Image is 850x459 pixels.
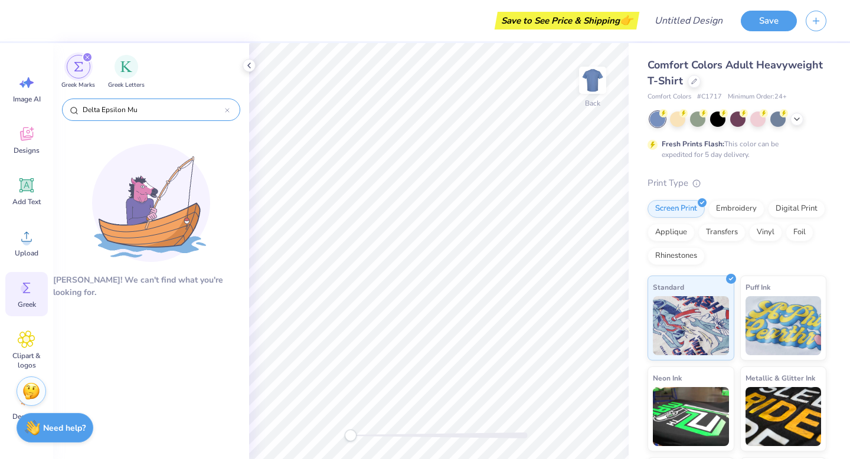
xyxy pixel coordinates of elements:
[746,387,822,446] img: Metallic & Glitter Ink
[746,281,770,293] span: Puff Ink
[120,61,132,73] img: Greek Letters Image
[648,92,691,102] span: Comfort Colors
[81,104,225,116] input: Try "Alpha"
[653,296,729,355] img: Standard
[698,224,746,241] div: Transfers
[620,13,633,27] span: 👉
[14,146,40,155] span: Designs
[645,9,732,32] input: Untitled Design
[18,300,36,309] span: Greek
[92,144,210,262] img: Loading...
[741,11,797,31] button: Save
[7,351,46,370] span: Clipart & logos
[749,224,782,241] div: Vinyl
[746,372,815,384] span: Metallic & Glitter Ink
[708,200,764,218] div: Embroidery
[61,55,95,90] div: filter for Greek Marks
[345,430,357,441] div: Accessibility label
[768,200,825,218] div: Digital Print
[746,296,822,355] img: Puff Ink
[108,55,145,90] button: filter button
[786,224,813,241] div: Foil
[13,94,41,104] span: Image AI
[697,92,722,102] span: # C1717
[662,139,807,160] div: This color can be expedited for 5 day delivery.
[108,55,145,90] div: filter for Greek Letters
[53,274,249,299] div: [PERSON_NAME]! We can't find what you're looking for.
[648,247,705,265] div: Rhinestones
[648,200,705,218] div: Screen Print
[648,176,826,190] div: Print Type
[648,58,823,88] span: Comfort Colors Adult Heavyweight T-Shirt
[653,281,684,293] span: Standard
[108,81,145,90] span: Greek Letters
[61,81,95,90] span: Greek Marks
[662,139,724,149] strong: Fresh Prints Flash:
[648,224,695,241] div: Applique
[728,92,787,102] span: Minimum Order: 24 +
[653,372,682,384] span: Neon Ink
[15,248,38,258] span: Upload
[12,412,41,421] span: Decorate
[12,197,41,206] span: Add Text
[581,68,604,92] img: Back
[43,422,86,434] strong: Need help?
[61,55,95,90] button: filter button
[74,62,83,71] img: Greek Marks Image
[498,12,636,29] div: Save to See Price & Shipping
[653,387,729,446] img: Neon Ink
[585,98,600,109] div: Back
